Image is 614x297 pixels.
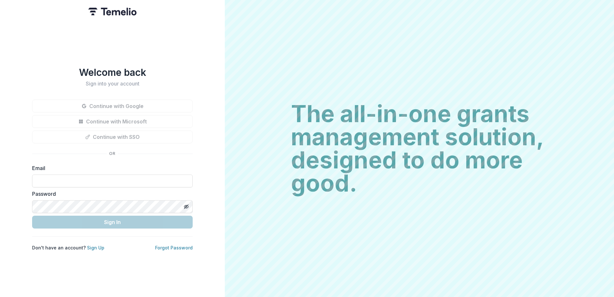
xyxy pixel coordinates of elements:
[32,115,193,128] button: Continue with Microsoft
[32,244,104,251] p: Don't have an account?
[32,100,193,113] button: Continue with Google
[155,245,193,250] a: Forgot Password
[32,130,193,143] button: Continue with SSO
[88,8,136,15] img: Temelio
[32,164,189,172] label: Email
[32,190,189,198] label: Password
[32,216,193,229] button: Sign In
[181,202,191,212] button: Toggle password visibility
[87,245,104,250] a: Sign Up
[32,67,193,78] h1: Welcome back
[32,81,193,87] h2: Sign into your account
